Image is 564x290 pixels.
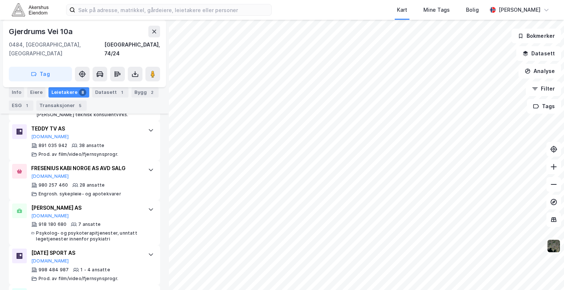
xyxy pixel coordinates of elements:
div: 2 [148,89,156,96]
div: Kart [397,5,407,14]
div: Datasett [92,87,129,98]
button: Filter [526,81,561,96]
div: [PERSON_NAME] [499,5,540,14]
button: [DOMAIN_NAME] [31,213,69,219]
div: Engrosh. sykepleie- og apotekvarer [39,191,121,197]
div: ESG [9,100,33,111]
div: 1 - 4 ansatte [80,267,110,273]
div: 5 [76,102,84,109]
div: Psykolog- og psykoterapitjenester, unntatt legetjenester innenfor psykiatri [36,230,141,242]
button: [DOMAIN_NAME] [31,258,69,264]
div: 0484, [GEOGRAPHIC_DATA], [GEOGRAPHIC_DATA] [9,40,104,58]
div: [GEOGRAPHIC_DATA], 74/24 [104,40,160,58]
div: 38 ansatte [79,143,104,148]
div: Prod. av film/video/fjernsynsprogr. [39,276,118,282]
iframe: Chat Widget [527,255,564,290]
div: 1 [23,102,30,109]
div: Prod. av film/video/fjernsynsprogr. [39,151,118,157]
img: 9k= [547,239,561,253]
div: Gjerdrums Vei 10a [9,26,74,37]
div: 8 [79,89,86,96]
div: [PERSON_NAME] AS [31,203,141,212]
button: Bokmerker [511,29,561,43]
div: TEDDY TV AS [31,124,141,133]
div: 918 180 680 [39,221,66,227]
div: FRESENIUS KABI NORGE AS AVD SALG [31,164,141,173]
input: Søk på adresse, matrikkel, gårdeiere, leietakere eller personer [75,4,271,15]
button: Analyse [518,64,561,78]
button: Datasett [516,46,561,61]
div: Mine Tags [423,5,450,14]
div: 891 035 942 [39,143,67,148]
div: 1 [118,89,126,96]
div: 998 484 987 [39,267,69,273]
button: Tags [527,99,561,114]
div: Kontrollprogram for chat [527,255,564,290]
div: 7 ansatte [78,221,101,227]
div: Bolig [466,5,479,14]
div: Eiere [27,87,46,98]
div: Bygg [131,87,159,98]
button: Tag [9,67,72,81]
div: 28 ansatte [80,182,105,188]
button: [DOMAIN_NAME] [31,173,69,179]
div: Leietakere [48,87,89,98]
div: [DATE] SPORT AS [31,249,141,257]
div: Info [9,87,24,98]
div: Transaksjoner [36,100,87,111]
img: akershus-eiendom-logo.9091f326c980b4bce74ccdd9f866810c.svg [12,3,48,16]
button: [DOMAIN_NAME] [31,134,69,140]
div: 980 257 460 [39,182,68,188]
